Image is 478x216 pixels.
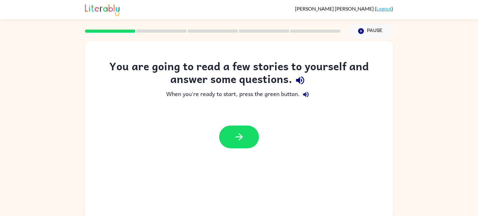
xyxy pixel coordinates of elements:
[376,6,391,11] a: Logout
[97,88,381,101] div: When you're ready to start, press the green button.
[85,2,119,16] img: Literably
[97,60,381,88] div: You are going to read a few stories to yourself and answer some questions.
[295,6,375,11] span: [PERSON_NAME] [PERSON_NAME]
[348,24,393,38] button: Pause
[295,6,393,11] div: ( )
